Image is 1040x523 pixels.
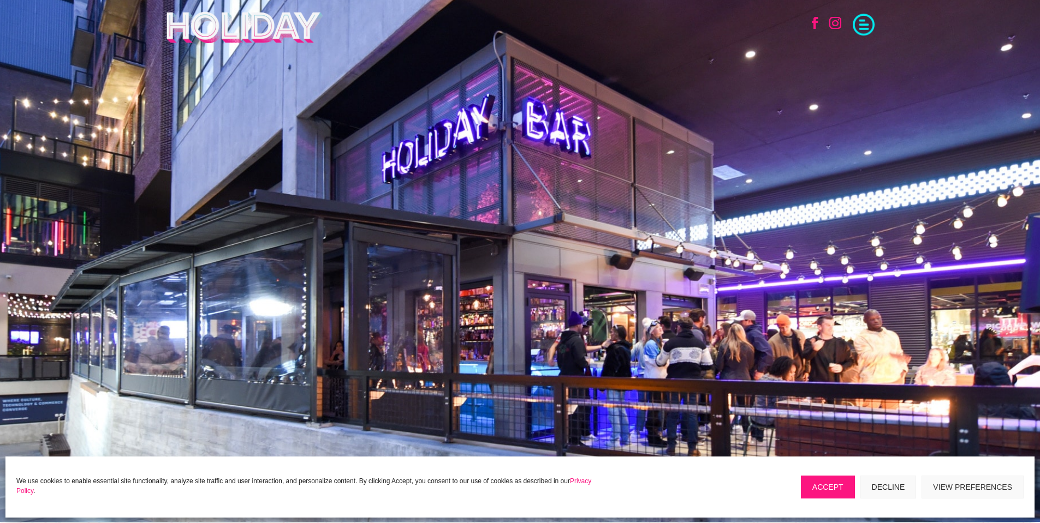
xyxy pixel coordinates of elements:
[165,37,324,45] a: Holiday
[823,11,847,35] a: Follow on Instagram
[16,476,607,496] p: We use cookies to enable essential site functionality, analyze site traffic and user interaction,...
[801,476,855,498] button: Accept
[860,476,917,498] button: Decline
[803,11,827,35] a: Follow on Facebook
[922,476,1024,498] button: View preferences
[16,477,591,495] a: Privacy Policy
[165,11,324,44] img: Holiday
